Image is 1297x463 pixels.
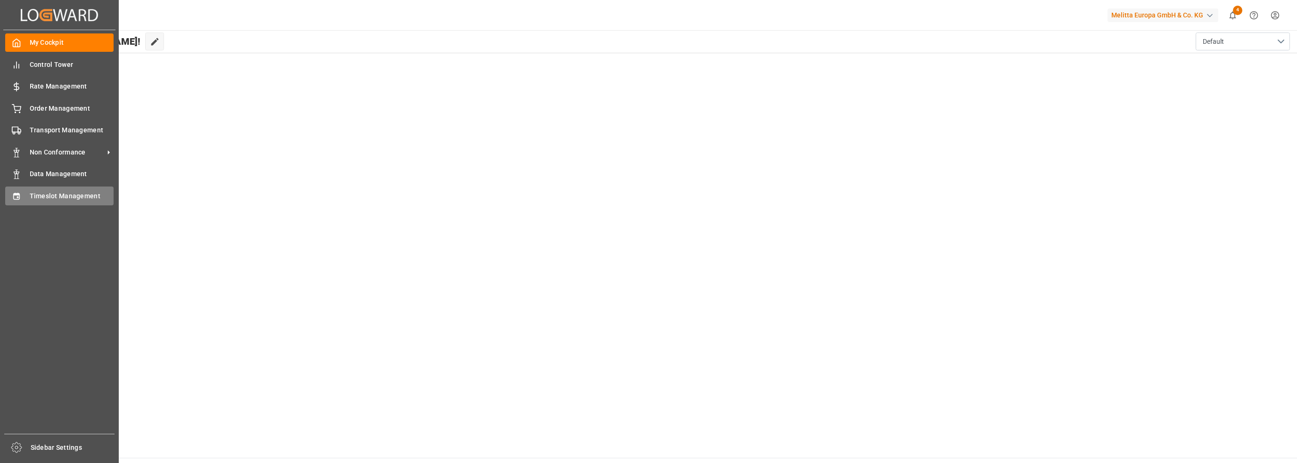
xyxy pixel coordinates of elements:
span: Default [1203,37,1224,47]
span: Control Tower [30,60,114,70]
a: Control Tower [5,55,114,73]
a: Order Management [5,99,114,117]
a: My Cockpit [5,33,114,52]
a: Data Management [5,165,114,183]
button: show 4 new notifications [1222,5,1243,26]
a: Transport Management [5,121,114,139]
span: Timeslot Management [30,191,114,201]
span: Rate Management [30,81,114,91]
span: My Cockpit [30,38,114,48]
button: Help Center [1243,5,1264,26]
a: Timeslot Management [5,187,114,205]
span: Non Conformance [30,147,104,157]
span: Transport Management [30,125,114,135]
a: Rate Management [5,77,114,96]
button: open menu [1196,32,1290,50]
div: Melitta Europa GmbH & Co. KG [1108,8,1218,22]
button: Melitta Europa GmbH & Co. KG [1108,6,1222,24]
span: 4 [1233,6,1242,15]
span: Order Management [30,104,114,114]
span: Sidebar Settings [31,443,115,453]
span: Data Management [30,169,114,179]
